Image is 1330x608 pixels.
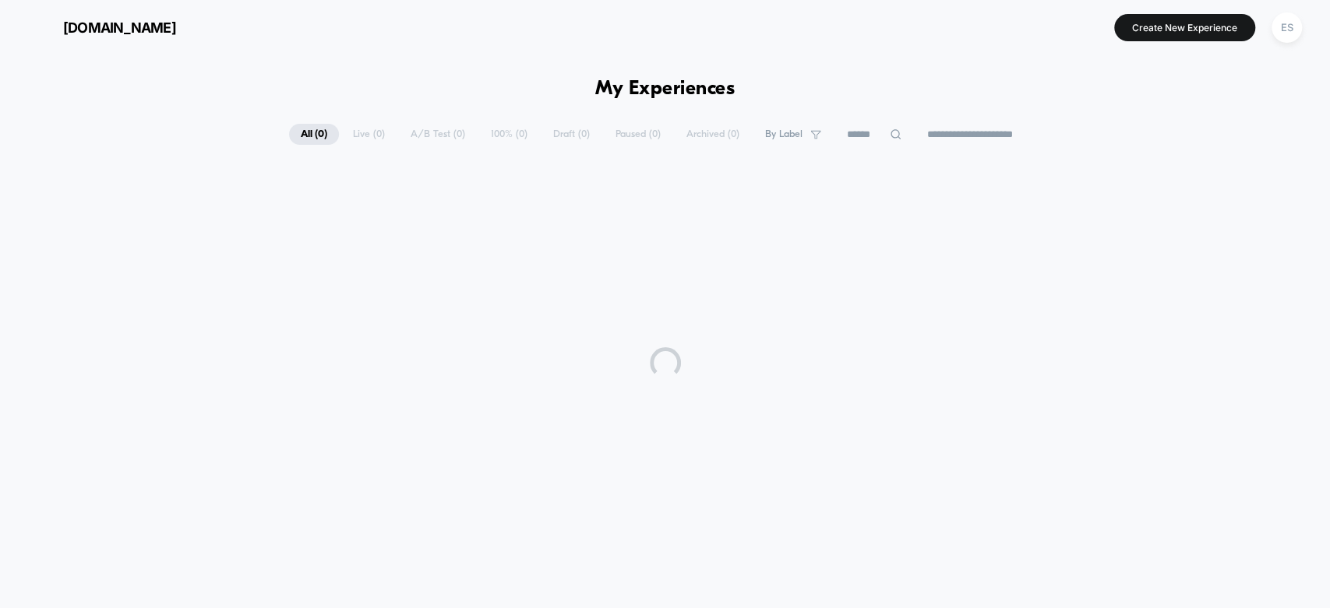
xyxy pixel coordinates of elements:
[765,128,803,140] span: By Label
[289,124,339,145] span: All ( 0 )
[63,19,176,36] span: [DOMAIN_NAME]
[1267,12,1307,44] button: ES
[1272,12,1302,43] div: ES
[1114,14,1255,41] button: Create New Experience
[595,78,735,100] h1: My Experiences
[23,15,181,40] button: [DOMAIN_NAME]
